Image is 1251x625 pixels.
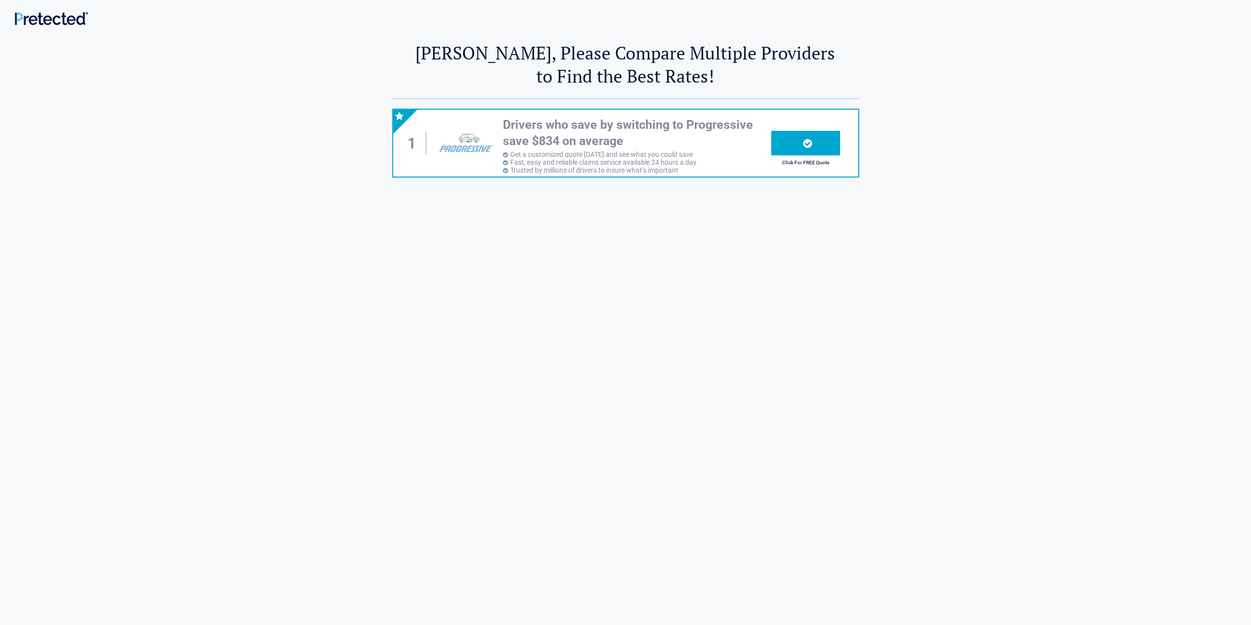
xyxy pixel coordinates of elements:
h2: Click For FREE Quote [771,160,840,165]
div: 1 [403,132,427,154]
img: Main Logo [15,12,88,25]
h2: [PERSON_NAME], Please Compare Multiple Providers to Find the Best Rates! [392,41,859,88]
h3: Drivers who save by switching to Progressive save $834 on average [503,117,771,149]
li: Trusted by millions of drivers to insure what’s important [503,166,771,174]
li: Fast, easy and reliable claims service available 24 hours a day [503,158,771,166]
img: progressive's logo [435,128,497,158]
li: Get a customized quote [DATE] and see what you could save [503,150,771,158]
